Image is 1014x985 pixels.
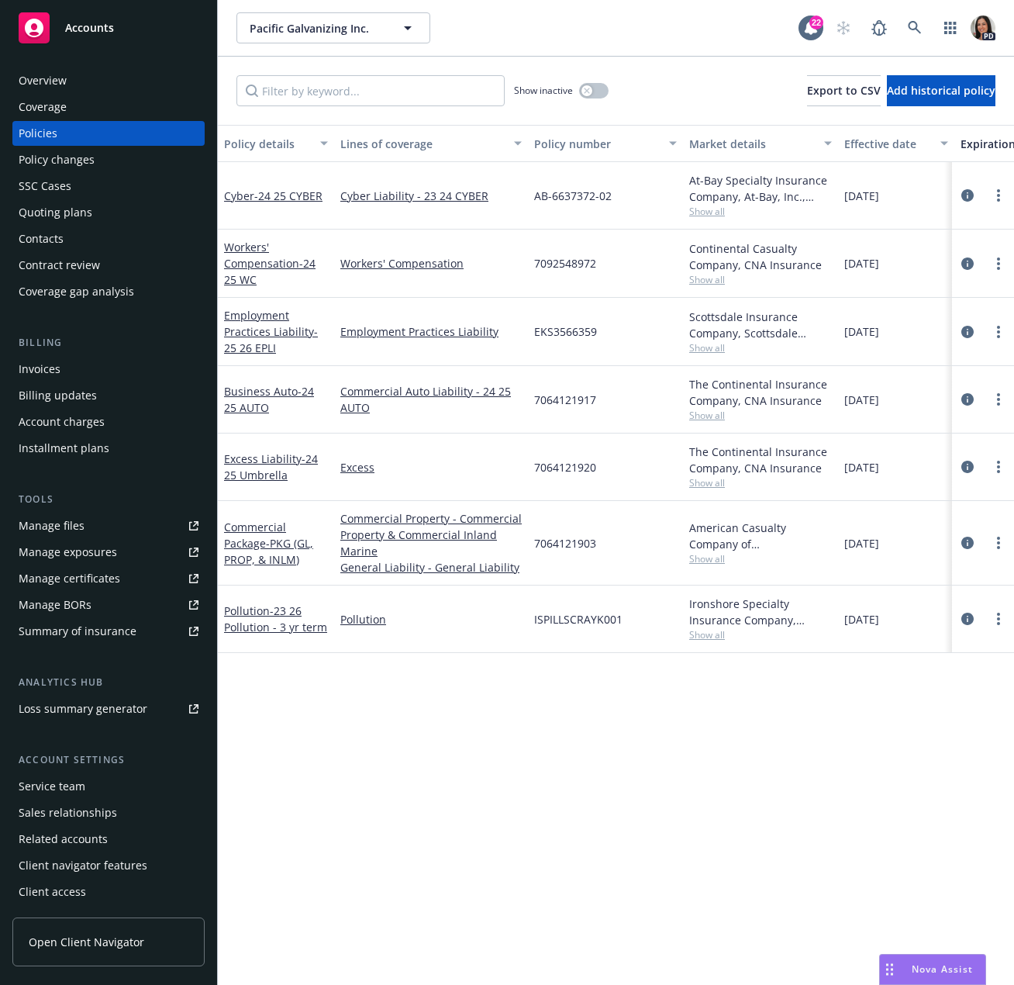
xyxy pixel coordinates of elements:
span: [DATE] [844,255,879,271]
div: Policy number [534,136,660,152]
span: 7064121920 [534,459,596,475]
a: Commercial Property - Commercial Property & Commercial Inland Marine [340,510,522,559]
a: Cyber [224,188,322,203]
a: Accounts [12,6,205,50]
a: Installment plans [12,436,205,461]
span: 7064121917 [534,392,596,408]
a: General Liability - General Liability [340,559,522,575]
a: more [989,186,1008,205]
a: Invoices [12,357,205,382]
div: 22 [809,16,823,29]
a: circleInformation [958,390,977,409]
div: Client navigator features [19,853,147,878]
div: Manage exposures [19,540,117,565]
button: Nova Assist [879,954,986,985]
a: Commercial Auto Liability - 24 25 AUTO [340,383,522,416]
span: [DATE] [844,188,879,204]
span: Show all [689,341,832,354]
a: more [989,458,1008,476]
div: Scottsdale Insurance Company, Scottsdale Insurance Company (Nationwide), RT Specialty Insurance S... [689,309,832,341]
div: Coverage [19,95,67,119]
div: Tools [12,492,205,507]
a: Client navigator features [12,853,205,878]
div: Continental Casualty Company, CNA Insurance [689,240,832,273]
span: Show inactive [514,84,573,97]
div: Installment plans [19,436,109,461]
div: Manage files [19,513,84,538]
a: circleInformation [958,254,977,273]
a: Pollution [340,611,522,627]
span: Show all [689,552,832,565]
a: circleInformation [958,610,977,628]
div: Loss summary generator [19,696,147,721]
a: Coverage [12,95,205,119]
a: Report a Bug [864,12,895,43]
a: more [989,254,1008,273]
div: The Continental Insurance Company, CNA Insurance [689,376,832,409]
div: The Continental Insurance Company, CNA Insurance [689,444,832,476]
span: [DATE] [844,392,879,408]
div: At-Bay Specialty Insurance Company, At-Bay, Inc., Socius Insurance Services, Inc. [689,172,832,205]
a: Employment Practices Liability [340,323,522,340]
a: Quoting plans [12,200,205,225]
a: Service team [12,774,205,799]
div: Account settings [12,752,205,768]
a: more [989,534,1008,552]
a: circleInformation [958,323,977,341]
a: circleInformation [958,534,977,552]
a: circleInformation [958,458,977,476]
div: Manage BORs [19,593,91,617]
div: Analytics hub [12,675,205,690]
span: Show all [689,409,832,422]
a: Account charges [12,410,205,434]
input: Filter by keyword... [236,75,505,106]
div: Overview [19,68,67,93]
a: Summary of insurance [12,619,205,644]
div: Billing updates [19,383,97,408]
div: Sales relationships [19,800,117,825]
a: Commercial Package [224,520,313,567]
img: photo [971,16,995,40]
a: Pollution [224,603,327,634]
div: Lines of coverage [340,136,505,152]
a: Start snowing [828,12,859,43]
a: Excess [340,459,522,475]
div: Manage certificates [19,566,120,591]
div: Account charges [19,410,105,434]
a: Manage exposures [12,540,205,565]
span: 7092548972 [534,255,596,271]
a: Billing updates [12,383,205,408]
button: Effective date [838,125,954,162]
div: Related accounts [19,827,108,852]
div: American Casualty Company of [GEOGRAPHIC_DATA], [US_STATE], CNA Insurance [689,520,832,552]
span: [DATE] [844,459,879,475]
div: Policy details [224,136,311,152]
span: - 24 25 CYBER [254,188,322,203]
a: Workers' Compensation [340,255,522,271]
span: Pacific Galvanizing Inc. [250,20,384,36]
div: SSC Cases [19,174,71,199]
div: Service team [19,774,85,799]
a: Sales relationships [12,800,205,825]
a: circleInformation [958,186,977,205]
span: Show all [689,205,832,218]
a: more [989,323,1008,341]
a: Manage BORs [12,593,205,617]
a: Excess Liability [224,451,318,482]
span: Export to CSV [807,83,881,98]
a: Switch app [935,12,966,43]
a: Manage certificates [12,566,205,591]
div: Contract review [19,253,100,278]
button: Pacific Galvanizing Inc. [236,12,430,43]
div: Contacts [19,226,64,251]
a: Cyber Liability - 23 24 CYBER [340,188,522,204]
span: Open Client Navigator [29,934,144,950]
div: Coverage gap analysis [19,279,134,304]
span: EKS3566359 [534,323,597,340]
button: Market details [683,125,838,162]
button: Export to CSV [807,75,881,106]
a: Manage files [12,513,205,538]
div: Summary of insurance [19,619,136,644]
a: Contract review [12,253,205,278]
a: Contacts [12,226,205,251]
